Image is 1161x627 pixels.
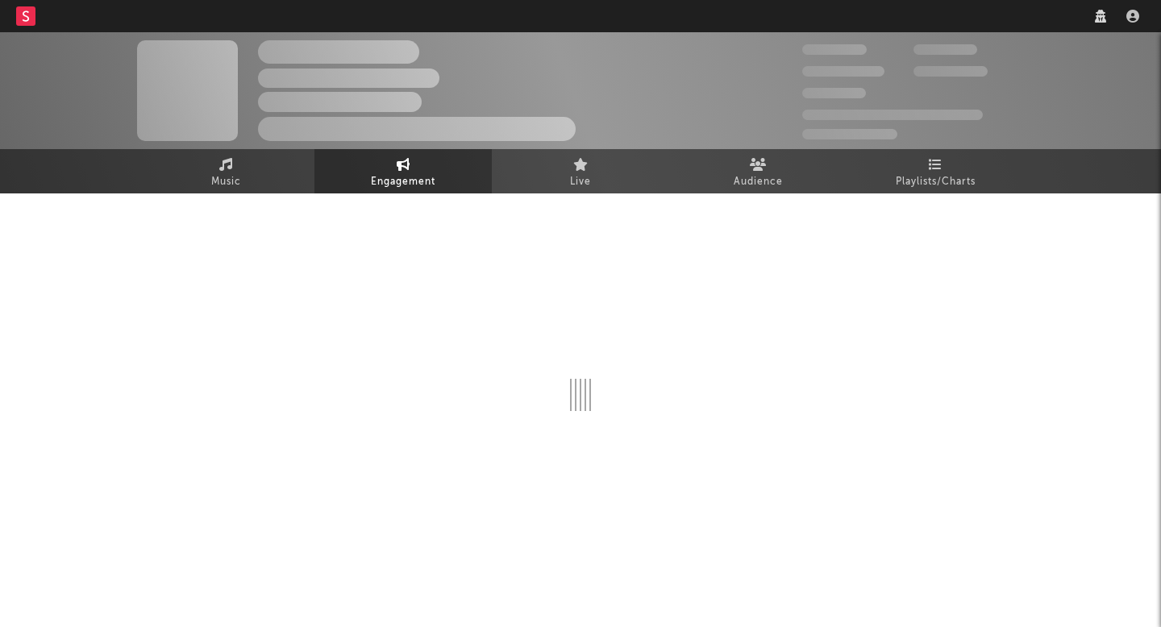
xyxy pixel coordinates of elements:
span: Jump Score: 85.0 [802,129,897,139]
span: Engagement [371,172,435,192]
span: 1,000,000 [913,66,988,77]
span: Music [211,172,241,192]
a: Engagement [314,149,492,193]
a: Music [137,149,314,193]
span: 100,000 [802,88,866,98]
a: Audience [669,149,847,193]
span: Audience [734,172,783,192]
span: 100,000 [913,44,977,55]
a: Playlists/Charts [847,149,1024,193]
span: 50,000,000 Monthly Listeners [802,110,983,120]
span: Live [570,172,591,192]
span: 300,000 [802,44,867,55]
a: Live [492,149,669,193]
span: Playlists/Charts [896,172,976,192]
span: 50,000,000 [802,66,884,77]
